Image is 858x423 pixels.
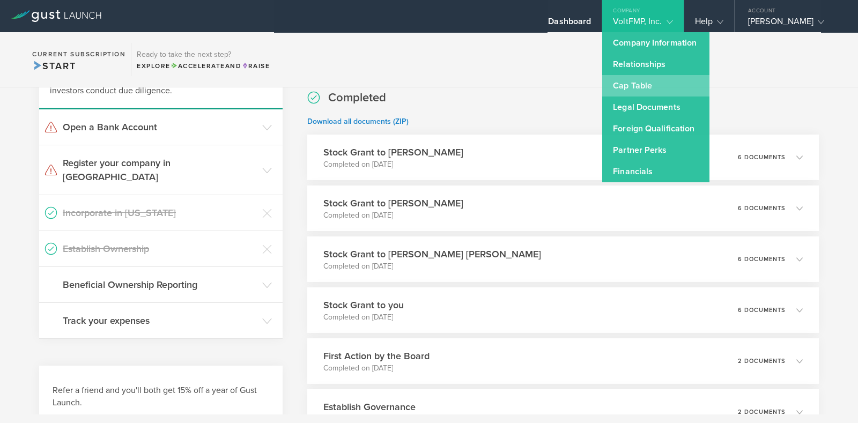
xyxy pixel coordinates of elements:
div: Ready to take the next step?ExploreAccelerateandRaise [131,43,275,76]
h3: Register your company in [GEOGRAPHIC_DATA] [63,156,257,184]
h3: Establish Governance [323,400,416,414]
p: Completed on [DATE] [323,261,541,272]
p: 6 documents [738,256,786,262]
p: 6 documents [738,205,786,211]
a: Download all documents (ZIP) [307,117,409,126]
p: Completed on [DATE] [323,210,463,221]
iframe: Chat Widget [804,372,858,423]
span: Raise [241,62,270,70]
h3: Stock Grant to [PERSON_NAME] [323,196,463,210]
h3: Stock Grant to [PERSON_NAME] [323,145,463,159]
p: Completed on [DATE] [323,312,404,323]
span: Start [32,60,76,72]
h3: Refer a friend and you'll both get 15% off a year of Gust Launch. [53,384,269,409]
p: Completed on [DATE] [323,363,430,374]
h3: Ready to take the next step? [137,51,270,58]
h2: Current Subscription [32,51,125,57]
p: 6 documents [738,307,786,313]
span: Accelerate [171,62,225,70]
h3: Establish Ownership [63,242,257,256]
div: Help [695,16,723,32]
h3: Stock Grant to [PERSON_NAME] [PERSON_NAME] [323,247,541,261]
p: 2 documents [738,409,786,415]
p: Completed on [DATE] [323,159,463,170]
h3: Open a Bank Account [63,120,257,134]
h3: Stock Grant to you [323,298,404,312]
h3: First Action by the Board [323,349,430,363]
h3: Beneficial Ownership Reporting [63,278,257,292]
p: 6 documents [738,154,786,160]
div: VoltFMP, Inc. [613,16,672,32]
p: 2 documents [738,358,786,364]
span: and [171,62,242,70]
div: Dashboard [548,16,591,32]
h3: Incorporate in [US_STATE] [63,206,257,220]
div: [PERSON_NAME] [748,16,839,32]
h3: Track your expenses [63,314,257,328]
h2: Completed [328,90,386,106]
div: Explore [137,61,270,71]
